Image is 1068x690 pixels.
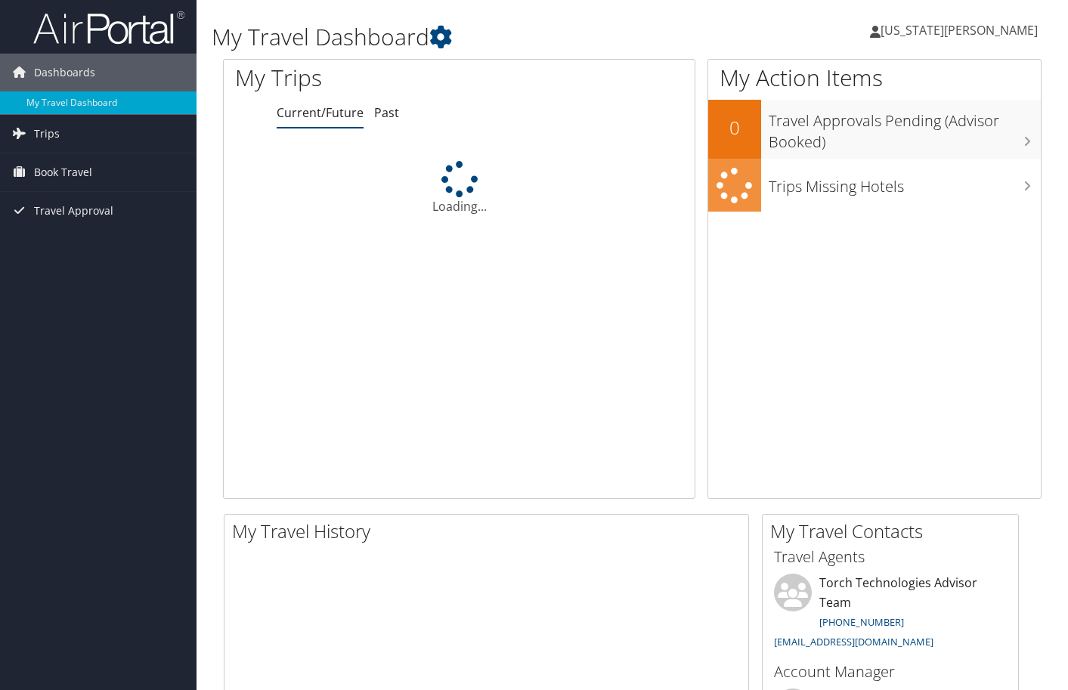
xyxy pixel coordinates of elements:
[870,8,1053,53] a: [US_STATE][PERSON_NAME]
[819,615,904,629] a: [PHONE_NUMBER]
[708,159,1042,212] a: Trips Missing Hotels
[769,169,1042,197] h3: Trips Missing Hotels
[708,100,1042,158] a: 0Travel Approvals Pending (Advisor Booked)
[34,115,60,153] span: Trips
[277,104,364,121] a: Current/Future
[769,103,1042,153] h3: Travel Approvals Pending (Advisor Booked)
[708,62,1042,94] h1: My Action Items
[34,54,95,91] span: Dashboards
[34,192,113,230] span: Travel Approval
[232,518,748,544] h2: My Travel History
[34,153,92,191] span: Book Travel
[774,661,1007,682] h3: Account Manager
[374,104,399,121] a: Past
[33,10,184,45] img: airportal-logo.png
[224,161,695,215] div: Loading...
[235,62,488,94] h1: My Trips
[212,21,772,53] h1: My Travel Dashboard
[766,574,1014,654] li: Torch Technologies Advisor Team
[708,115,761,141] h2: 0
[881,22,1038,39] span: [US_STATE][PERSON_NAME]
[774,546,1007,568] h3: Travel Agents
[770,518,1018,544] h2: My Travel Contacts
[774,635,933,648] a: [EMAIL_ADDRESS][DOMAIN_NAME]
